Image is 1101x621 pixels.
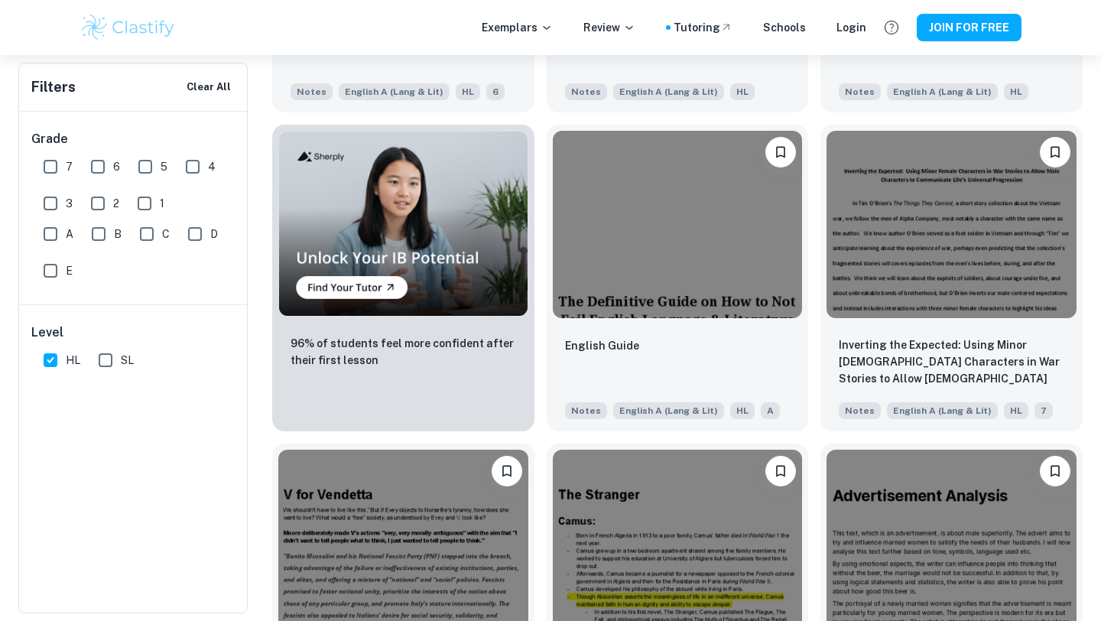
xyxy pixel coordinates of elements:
[160,195,164,212] span: 1
[1034,402,1053,419] span: 7
[31,130,236,148] h6: Grade
[763,19,806,36] a: Schools
[66,262,73,279] span: E
[1040,137,1070,167] button: Please log in to bookmark exemplars
[839,337,1064,389] p: Inverting the Expected: Using Minor Female Characters in War Stories to Allow Male Characters to ...
[66,352,80,369] span: HL
[765,137,796,167] button: Please log in to bookmark exemplars
[278,131,528,317] img: Thumbnail
[66,226,73,242] span: A
[836,19,866,36] a: Login
[183,76,235,99] button: Clear All
[547,125,809,431] a: Please log in to bookmark exemplarsEnglish GuideNotesEnglish A (Lang & Lit)HLA
[730,402,755,419] span: HL
[827,131,1077,318] img: English A (Lang & Lit) Notes example thumbnail: Inverting the Expected: Using Minor Fema
[291,335,516,369] p: 96% of students feel more confident after their first lesson
[162,226,170,242] span: C
[31,324,236,342] h6: Level
[765,456,796,486] button: Please log in to bookmark exemplars
[1004,83,1028,100] span: HL
[113,158,120,175] span: 6
[839,402,881,419] span: Notes
[761,402,780,419] span: A
[613,402,724,419] span: English A (Lang & Lit)
[208,158,216,175] span: 4
[291,83,333,100] span: Notes
[31,76,76,98] h6: Filters
[887,402,998,419] span: English A (Lang & Lit)
[492,456,522,486] button: Please log in to bookmark exemplars
[1040,456,1070,486] button: Please log in to bookmark exemplars
[565,402,607,419] span: Notes
[730,83,755,100] span: HL
[272,125,534,431] a: Thumbnail96% of students feel more confident after their first lesson
[820,125,1083,431] a: Please log in to bookmark exemplarsInverting the Expected: Using Minor Female Characters in War S...
[210,226,218,242] span: D
[553,131,803,318] img: English A (Lang & Lit) Notes example thumbnail: English Guide
[887,83,998,100] span: English A (Lang & Lit)
[339,83,450,100] span: English A (Lang & Lit)
[565,337,639,354] p: English Guide
[113,195,119,212] span: 2
[80,12,177,43] img: Clastify logo
[66,158,73,175] span: 7
[879,15,905,41] button: Help and Feedback
[674,19,732,36] a: Tutoring
[839,83,881,100] span: Notes
[583,19,635,36] p: Review
[486,83,505,100] span: 6
[66,195,73,212] span: 3
[917,14,1021,41] button: JOIN FOR FREE
[565,83,607,100] span: Notes
[613,83,724,100] span: English A (Lang & Lit)
[456,83,480,100] span: HL
[1004,402,1028,419] span: HL
[482,19,553,36] p: Exemplars
[161,158,167,175] span: 5
[121,352,134,369] span: SL
[114,226,122,242] span: B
